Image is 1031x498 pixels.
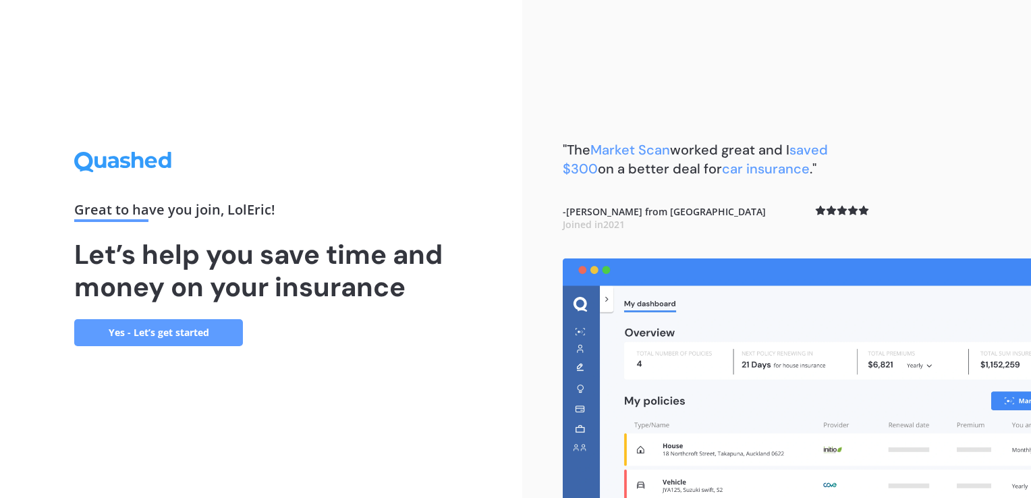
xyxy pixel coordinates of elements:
span: saved $300 [563,141,828,177]
a: Yes - Let’s get started [74,319,243,346]
h1: Let’s help you save time and money on your insurance [74,238,448,303]
img: dashboard.webp [563,258,1031,498]
b: "The worked great and I on a better deal for ." [563,141,828,177]
div: Great to have you join , LolEric ! [74,203,448,222]
span: car insurance [722,160,810,177]
span: Joined in 2021 [563,218,625,231]
b: - [PERSON_NAME] from [GEOGRAPHIC_DATA] [563,205,766,231]
span: Market Scan [590,141,670,159]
